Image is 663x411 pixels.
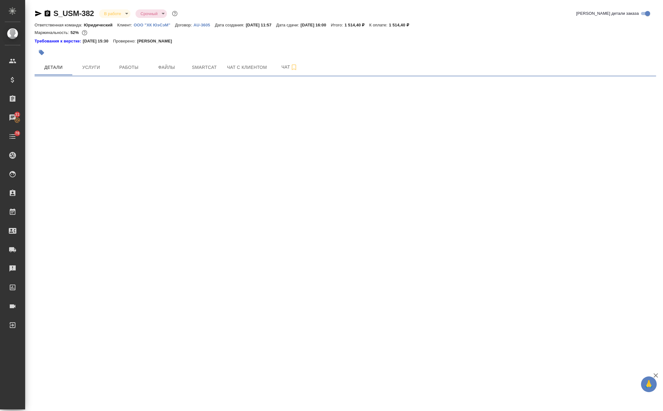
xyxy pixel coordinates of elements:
p: Юридический [84,23,117,27]
p: [DATE] 11:57 [246,23,276,27]
span: 🙏 [644,378,654,391]
button: 600.00 RUB; [80,29,89,37]
p: К оплате: [369,23,389,27]
p: Ответственная команда: [35,23,84,27]
span: Файлы [152,64,182,71]
p: Клиент: [117,23,134,27]
a: 78 [2,129,24,144]
p: 1 514,40 ₽ [389,23,414,27]
p: [PERSON_NAME] [137,38,177,44]
p: 1 514,40 ₽ [345,23,369,27]
span: [PERSON_NAME] детали заказа [576,10,639,17]
a: AU-3605 [193,22,215,27]
p: ООО "ХК ЮэСэМ" [134,23,175,27]
a: Требования к верстке: [35,38,83,44]
span: Детали [38,64,69,71]
p: 52% [70,30,80,35]
p: Проверено: [113,38,137,44]
button: Доп статусы указывают на важность/срочность заказа [171,9,179,18]
p: Маржинальность: [35,30,70,35]
svg: Подписаться [290,64,298,71]
p: Дата создания: [215,23,246,27]
div: Нажми, чтобы открыть папку с инструкцией [35,38,83,44]
button: Скопировать ссылку [44,10,51,17]
span: Чат [274,63,305,71]
div: В работе [99,9,130,18]
p: Договор: [175,23,194,27]
span: 31 [11,111,23,118]
p: Итого: [331,23,345,27]
p: Дата сдачи: [276,23,301,27]
button: Скопировать ссылку для ЯМессенджера [35,10,42,17]
span: Smartcat [189,64,219,71]
button: Добавить тэг [35,46,48,59]
button: В работе [102,11,123,16]
div: В работе [135,9,167,18]
span: Услуги [76,64,106,71]
button: 🙏 [641,376,657,392]
button: Срочный [139,11,159,16]
a: S_USM-382 [53,9,94,18]
span: Чат с клиентом [227,64,267,71]
a: 31 [2,110,24,125]
p: AU-3605 [193,23,215,27]
p: [DATE] 15:30 [83,38,113,44]
span: Работы [114,64,144,71]
p: [DATE] 16:00 [301,23,331,27]
span: 78 [11,130,23,136]
a: ООО "ХК ЮэСэМ" [134,22,175,27]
